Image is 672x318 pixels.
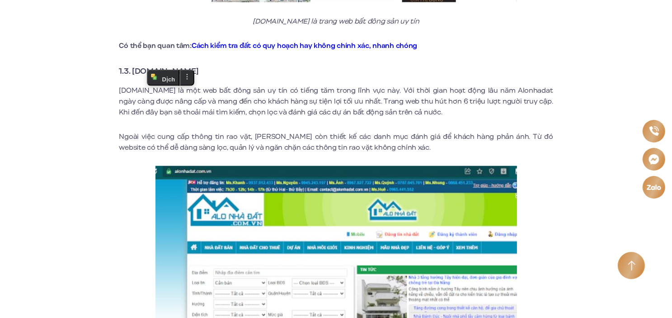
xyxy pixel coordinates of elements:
img: Phone icon [649,126,659,136]
p: Ngoài việc cung cấp thông tin rao vặt, [PERSON_NAME] còn thiết kế các danh mục đánh giá để khách ... [119,131,553,153]
p: [DOMAIN_NAME] là một web bất đông sản uy tín có tiếng tăm trong lĩnh vực này. Với thời gian hoạt ... [119,85,553,118]
strong: Có thể bạn quan tâm: [119,41,418,51]
img: Messenger icon [648,153,660,165]
em: [DOMAIN_NAME] là trang web bất đông sản uy tín [253,16,419,26]
img: Zalo icon [646,184,662,190]
img: Arrow icon [628,261,635,271]
strong: 1.3. [DOMAIN_NAME] [119,65,199,77]
a: Cách kiểm tra đất có quy hoạch hay không chính xác, nhanh chóng [192,41,417,51]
